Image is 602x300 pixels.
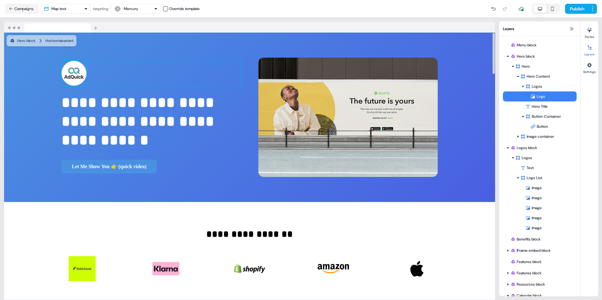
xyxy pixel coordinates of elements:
[93,6,108,12] div: targeting
[61,160,157,173] button: Let Me Show You 👉 (quick video)
[258,58,438,177] img: Image
[4,22,100,33] img: Browser topbar
[510,236,574,242] div: Benefits block
[525,225,577,231] div: Image
[510,281,574,287] div: Resources block
[525,113,574,120] div: Button Container
[565,4,588,14] button: Publish
[61,251,438,286] div: ImageImageImageImageImage
[150,256,182,281] img: Image
[515,155,574,161] div: Logos
[515,63,574,70] div: Hero
[503,213,577,223] div: Image
[503,91,577,101] div: Logo
[581,25,598,39] button: Styles
[503,132,577,142] div: Image container
[61,160,241,173] div: Let Me Show You 👉 (quick video)
[525,215,577,221] div: Image
[124,6,138,12] div: Mercury
[520,73,574,80] div: Hero Content
[503,203,577,213] div: Image
[525,205,577,211] div: Image
[510,247,574,254] div: IFrame embed block
[503,51,577,142] div: Hero blockHeroHero ContentLogosLogoHero TitleButton ContainerButtonImage container
[111,4,161,14] button: Mercury
[581,60,598,74] button: Settings
[581,43,598,56] button: Layers
[503,153,577,233] div: LogosTextLogo ListImageImageImageImageImage
[510,145,574,151] div: Logos block
[520,165,577,171] div: Text
[45,38,73,44] div: Horizontal variant
[503,122,577,132] div: Button
[318,256,349,281] img: Image
[503,223,577,233] div: Image
[401,256,433,281] img: Image
[503,40,577,50] div: Menu block
[503,173,577,233] div: Logo ListImageImageImageImageImage
[520,133,574,140] div: Image container
[503,193,577,203] div: Image
[234,256,265,281] img: Image
[520,175,574,181] div: Logo List
[510,259,574,265] div: Features block
[503,246,577,256] div: IFrame embed block
[531,123,577,130] div: Button
[503,71,577,132] div: Hero ContentLogosLogoHero TitleButton ContainerButton
[525,103,577,110] div: Hero Title
[503,61,577,142] div: HeroHero ContentLogosLogoHero TitleButton ContainerButtonImage container
[10,38,35,44] div: Hero block
[5,4,39,14] button: Campaigns
[510,292,574,299] div: Calendar block
[66,256,98,281] img: Image
[503,279,577,289] div: Resources block
[503,143,577,233] div: Logos blockLogosTextLogo ListImageImageImageImageImage
[503,268,577,278] div: Features block
[525,83,574,90] div: Logos
[510,42,574,48] div: Menu block
[51,6,66,12] div: Map test
[503,234,577,244] div: Benefits block
[503,163,577,173] div: Text
[531,93,577,100] div: Logo
[503,101,577,111] div: Hero Title
[525,185,577,191] div: Image
[525,195,577,201] div: Image
[510,53,574,59] div: Hero block
[503,81,577,101] div: LogosLogo
[503,111,577,132] div: Button ContainerButton
[510,270,574,276] div: Features block
[499,21,580,36] div: Layers
[503,183,577,193] div: Image
[169,6,200,12] div: Override template
[503,257,577,267] div: Features block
